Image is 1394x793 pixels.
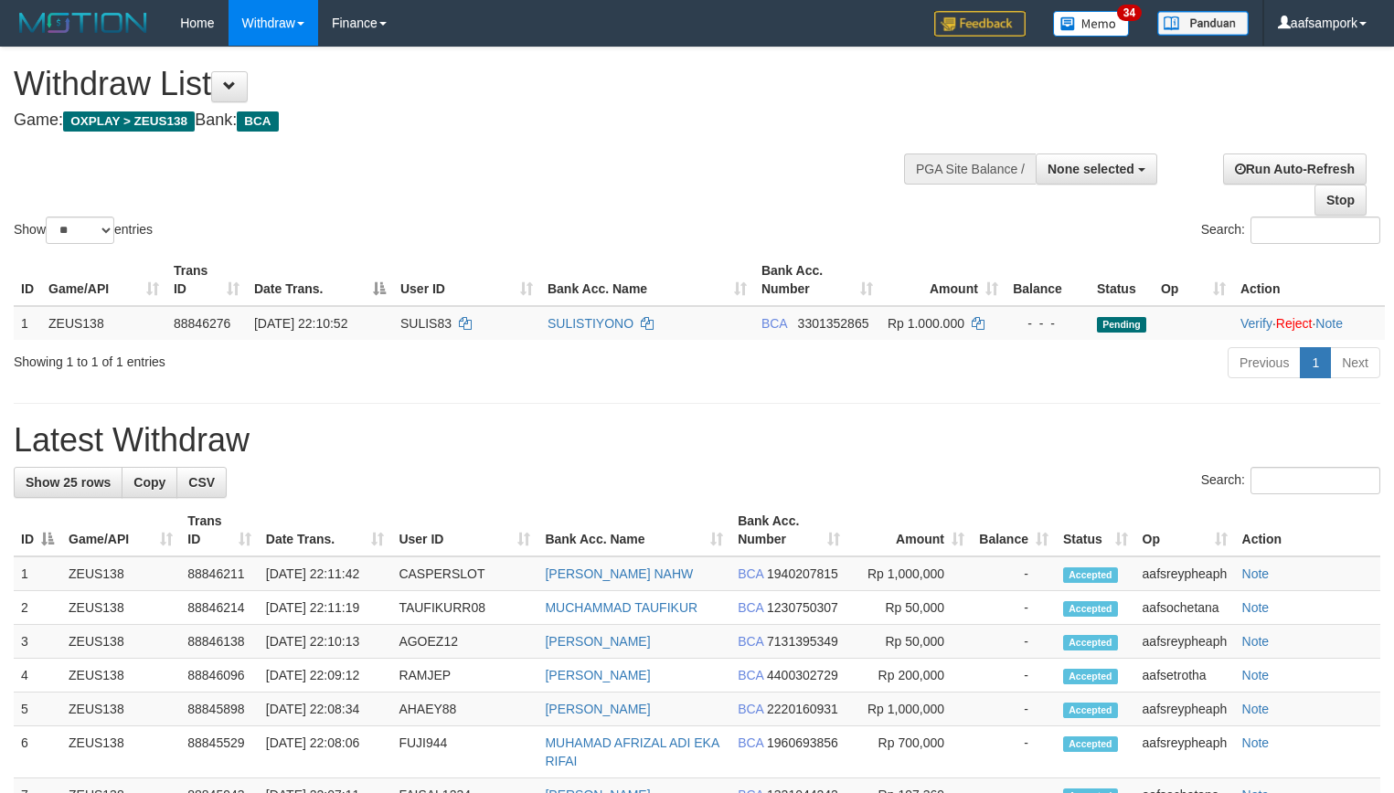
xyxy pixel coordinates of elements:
[1201,217,1380,244] label: Search:
[1242,600,1270,615] a: Note
[1228,347,1301,378] a: Previous
[1135,625,1235,659] td: aafsreypheaph
[1235,504,1380,556] th: Action
[1006,254,1090,306] th: Balance
[761,316,787,331] span: BCA
[1250,217,1380,244] input: Search:
[847,625,972,659] td: Rp 50,000
[14,345,567,371] div: Showing 1 to 1 of 1 entries
[1242,668,1270,682] a: Note
[180,504,259,556] th: Trans ID: activate to sort column ascending
[14,111,911,130] h4: Game: Bank:
[14,217,153,244] label: Show entries
[259,693,392,726] td: [DATE] 22:08:34
[730,504,847,556] th: Bank Acc. Number: activate to sort column ascending
[738,735,763,750] span: BCA
[14,9,153,37] img: MOTION_logo.png
[904,153,1036,185] div: PGA Site Balance /
[1233,254,1385,306] th: Action
[61,591,180,625] td: ZEUS138
[972,659,1056,693] td: -
[180,625,259,659] td: 88846138
[1056,504,1135,556] th: Status: activate to sort column ascending
[847,504,972,556] th: Amount: activate to sort column ascending
[391,625,537,659] td: AGOEZ12
[972,625,1056,659] td: -
[767,566,838,581] span: Copy 1940207815 to clipboard
[1063,635,1118,650] span: Accepted
[972,556,1056,591] td: -
[14,306,41,340] td: 1
[61,693,180,726] td: ZEUS138
[847,591,972,625] td: Rp 50,000
[1242,735,1270,750] a: Note
[540,254,754,306] th: Bank Acc. Name: activate to sort column ascending
[63,111,195,132] span: OXPLAY > ZEUS138
[972,726,1056,778] td: -
[259,504,392,556] th: Date Trans.: activate to sort column ascending
[798,316,869,331] span: Copy 3301352865 to clipboard
[1063,601,1118,617] span: Accepted
[754,254,880,306] th: Bank Acc. Number: activate to sort column ascending
[1063,736,1118,752] span: Accepted
[1242,566,1270,581] a: Note
[259,659,392,693] td: [DATE] 22:09:12
[1117,5,1142,21] span: 34
[972,591,1056,625] td: -
[1315,316,1343,331] a: Note
[174,316,230,331] span: 88846276
[738,600,763,615] span: BCA
[1240,316,1272,331] a: Verify
[738,566,763,581] span: BCA
[1135,693,1235,726] td: aafsreypheaph
[1242,634,1270,649] a: Note
[545,668,650,682] a: [PERSON_NAME]
[767,668,838,682] span: Copy 4400302729 to clipboard
[391,726,537,778] td: FUJI944
[247,254,393,306] th: Date Trans.: activate to sort column descending
[1135,726,1235,778] td: aafsreypheaph
[1063,567,1118,583] span: Accepted
[180,659,259,693] td: 88846096
[545,735,718,768] a: MUHAMAD AFRIZAL ADI EKA RIFAI
[393,254,540,306] th: User ID: activate to sort column ascending
[61,504,180,556] th: Game/API: activate to sort column ascending
[14,504,61,556] th: ID: activate to sort column descending
[176,467,227,498] a: CSV
[847,659,972,693] td: Rp 200,000
[1135,556,1235,591] td: aafsreypheaph
[1053,11,1130,37] img: Button%20Memo.svg
[41,306,166,340] td: ZEUS138
[1063,669,1118,684] span: Accepted
[847,726,972,778] td: Rp 700,000
[61,556,180,591] td: ZEUS138
[767,600,838,615] span: Copy 1230750307 to clipboard
[180,591,259,625] td: 88846214
[391,556,537,591] td: CASPERSLOT
[767,735,838,750] span: Copy 1960693856 to clipboard
[880,254,1006,306] th: Amount: activate to sort column ascending
[259,625,392,659] td: [DATE] 22:10:13
[1048,162,1134,176] span: None selected
[1233,306,1385,340] td: · ·
[1201,467,1380,494] label: Search:
[259,556,392,591] td: [DATE] 22:11:42
[1135,591,1235,625] td: aafsochetana
[14,422,1380,459] h1: Latest Withdraw
[237,111,278,132] span: BCA
[391,504,537,556] th: User ID: activate to sort column ascending
[180,693,259,726] td: 88845898
[254,316,347,331] span: [DATE] 22:10:52
[738,668,763,682] span: BCA
[545,600,697,615] a: MUCHAMMAD TAUFIKUR
[767,634,838,649] span: Copy 7131395349 to clipboard
[14,556,61,591] td: 1
[1250,467,1380,494] input: Search:
[14,66,911,102] h1: Withdraw List
[738,702,763,716] span: BCA
[847,693,972,726] td: Rp 1,000,000
[14,726,61,778] td: 6
[180,726,259,778] td: 88845529
[61,625,180,659] td: ZEUS138
[888,316,964,331] span: Rp 1.000.000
